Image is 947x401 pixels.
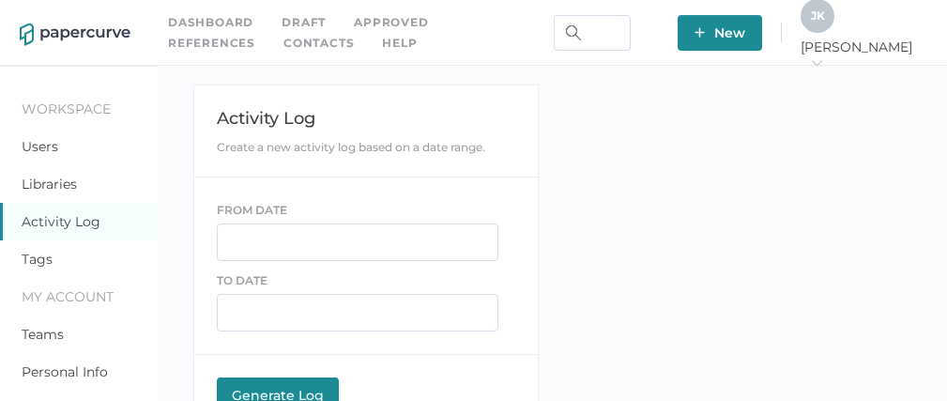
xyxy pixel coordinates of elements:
a: Approved [354,12,428,33]
div: Create a new activity log based on a date range. [217,140,514,154]
a: Draft [282,12,326,33]
a: Users [22,138,58,155]
input: Search Workspace [554,15,631,51]
a: Contacts [283,33,354,54]
a: Dashboard [168,12,253,33]
a: Tags [22,251,53,268]
div: Activity Log [217,108,514,129]
img: plus-white.e19ec114.svg [695,27,705,38]
a: Libraries [22,176,77,193]
a: Teams [22,326,64,343]
a: References [168,33,255,54]
span: FROM DATE [217,203,287,217]
i: arrow_right [810,56,823,69]
img: papercurve-logo-colour.7244d18c.svg [20,23,130,46]
img: search.bf03fe8b.svg [566,25,581,40]
span: J K [811,8,825,23]
span: [PERSON_NAME] [801,39,927,72]
span: TO DATE [217,273,267,287]
a: Activity Log [22,213,100,230]
div: help [382,33,417,54]
button: New [678,15,762,51]
span: New [695,15,745,51]
a: Personal Info [22,363,108,380]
